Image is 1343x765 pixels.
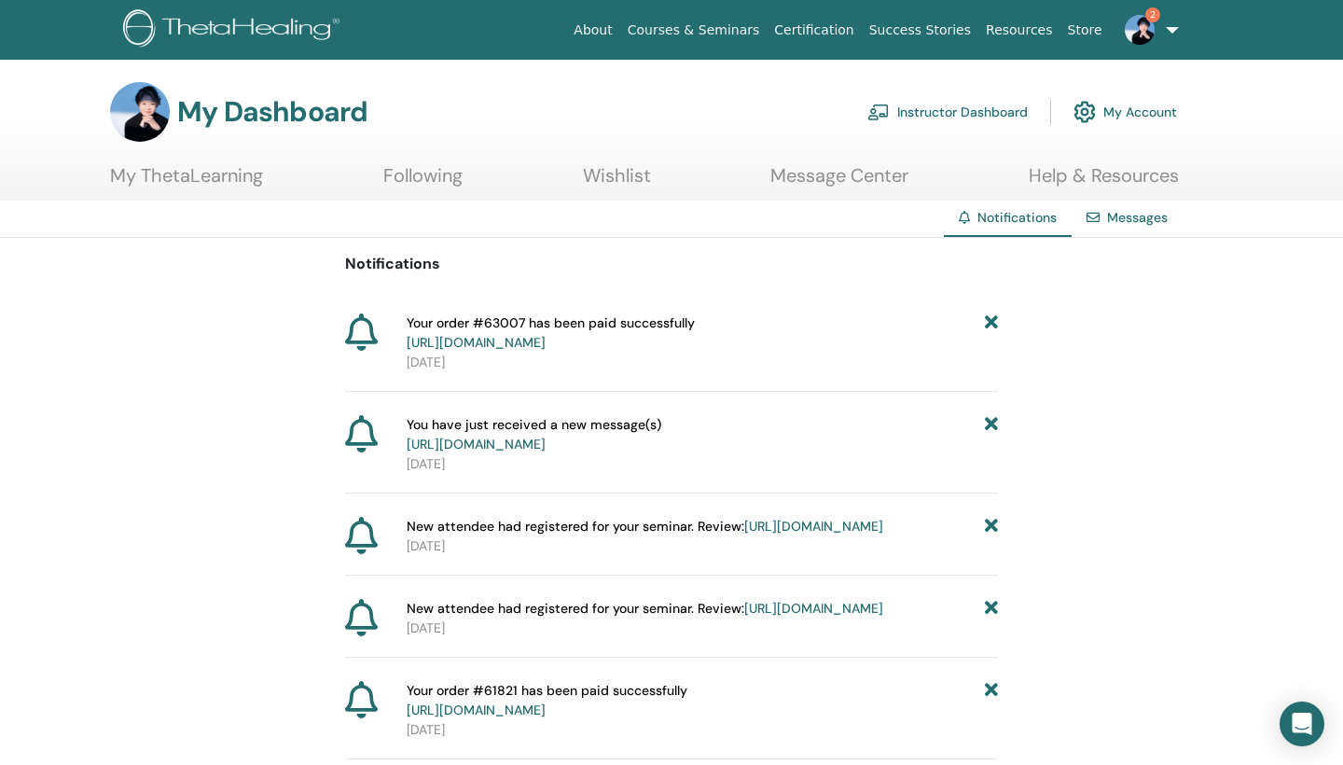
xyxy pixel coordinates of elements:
p: [DATE] [407,720,998,740]
a: Courses & Seminars [620,13,768,48]
a: Wishlist [583,164,651,201]
a: Store [1060,13,1110,48]
a: [URL][DOMAIN_NAME] [744,518,883,535]
p: [DATE] [407,454,998,474]
img: chalkboard-teacher.svg [867,104,890,120]
div: Open Intercom Messenger [1280,702,1324,746]
a: [URL][DOMAIN_NAME] [407,436,546,452]
img: logo.png [123,9,346,51]
a: Following [383,164,463,201]
img: default.jpg [1125,15,1155,45]
a: [URL][DOMAIN_NAME] [407,702,546,718]
h3: My Dashboard [177,95,367,129]
span: New attendee had registered for your seminar. Review: [407,599,883,619]
img: default.jpg [110,82,170,142]
a: My ThetaLearning [110,164,263,201]
a: [URL][DOMAIN_NAME] [744,600,883,617]
a: Messages [1107,209,1168,226]
span: 2 [1145,7,1160,22]
img: cog.svg [1073,96,1096,128]
span: Notifications [977,209,1057,226]
a: Resources [978,13,1060,48]
a: Success Stories [862,13,978,48]
span: Your order #63007 has been paid successfully [407,313,695,353]
a: My Account [1073,91,1177,132]
p: [DATE] [407,536,998,556]
p: [DATE] [407,353,998,372]
a: [URL][DOMAIN_NAME] [407,334,546,351]
a: Message Center [770,164,908,201]
a: Certification [767,13,861,48]
p: Notifications [345,253,998,275]
span: You have just received a new message(s) [407,415,661,454]
span: New attendee had registered for your seminar. Review: [407,517,883,536]
span: Your order #61821 has been paid successfully [407,681,687,720]
a: Instructor Dashboard [867,91,1028,132]
a: Help & Resources [1029,164,1179,201]
p: [DATE] [407,619,998,638]
a: About [566,13,619,48]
